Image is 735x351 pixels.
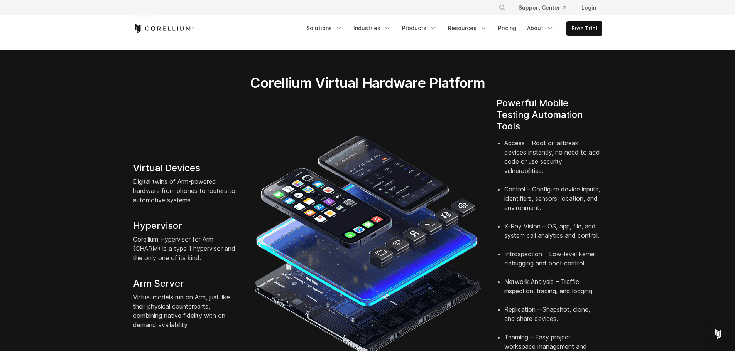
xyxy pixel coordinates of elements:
[497,97,602,132] h4: Powerful Mobile Testing Automation Tools
[522,21,559,35] a: About
[493,21,521,35] a: Pricing
[133,278,239,289] h4: Arm Server
[443,21,492,35] a: Resources
[504,277,602,305] li: Network Analysis – Traffic inspection, tracing, and logging.
[504,138,602,185] li: Access – Root or jailbreak devices instantly, no need to add code or use security vulnerabilities.
[302,21,602,36] div: Navigation Menu
[575,1,602,15] a: Login
[302,21,347,35] a: Solutions
[133,24,194,33] a: Corellium Home
[489,1,602,15] div: Navigation Menu
[709,325,727,343] div: Open Intercom Messenger
[133,162,239,174] h4: Virtual Devices
[567,22,602,35] a: Free Trial
[504,185,602,222] li: Control – Configure device inputs, identifiers, sensors, location, and environment.
[512,1,572,15] a: Support Center
[397,21,442,35] a: Products
[349,21,396,35] a: Industries
[504,249,602,277] li: Introspection – Low-level kernel debugging and boot control.
[504,222,602,249] li: X-Ray Vision – OS, app, file, and system call analytics and control.
[133,235,239,262] p: Corellium Hypervisor for Arm (CHARM) is a type 1 hypervisor and the only one of its kind.
[504,305,602,333] li: Replication – Snapshot, clone, and share devices.
[214,74,521,91] h2: Corellium Virtual Hardware Platform
[133,292,239,329] p: Virtual models run on Arm, just like their physical counterparts, combining native fidelity with ...
[133,220,239,232] h4: Hypervisor
[133,177,239,205] p: Digital twins of Arm-powered hardware from phones to routers to automotive systems.
[495,1,509,15] button: Search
